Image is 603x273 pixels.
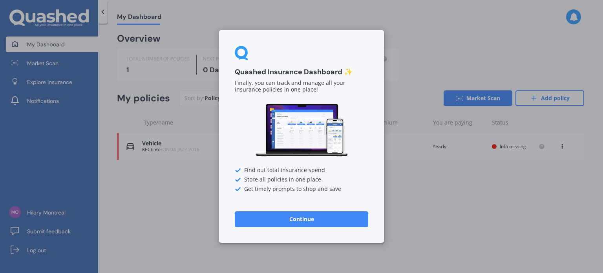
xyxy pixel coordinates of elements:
[235,80,368,93] p: Finally, you can track and manage all your insurance policies in one place!
[235,68,368,77] h3: Quashed Insurance Dashboard ✨
[235,177,368,183] div: Store all policies in one place
[235,167,368,174] div: Find out total insurance spend
[235,211,368,227] button: Continue
[254,103,349,158] img: Dashboard
[235,186,368,192] div: Get timely prompts to shop and save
